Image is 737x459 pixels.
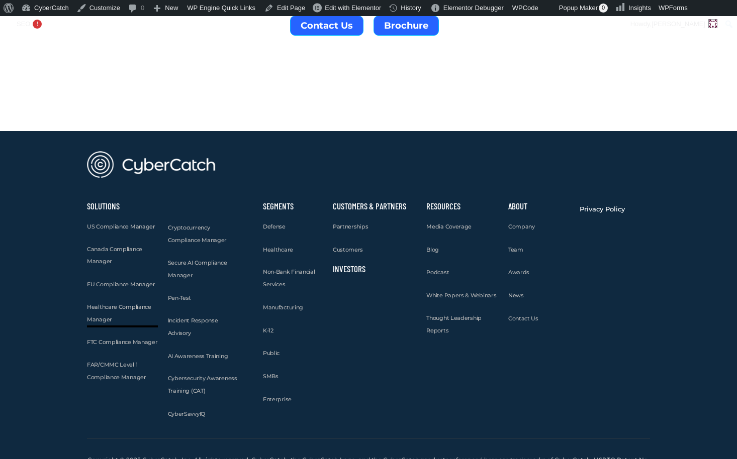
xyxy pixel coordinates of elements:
a: Thought Leadership Reports [426,312,498,337]
span: Blog [426,246,439,253]
a: EU Compliance Manager [87,278,155,291]
a: Podcast [426,266,449,279]
span: Customers [333,246,363,253]
span: Healthcare [263,246,293,253]
h2: Customers & Partners [333,203,417,210]
span: Company [508,223,535,230]
span: Public [263,350,280,357]
a: Pen-Test [168,292,192,304]
a: Customers [333,244,363,256]
h2: Solutions [87,203,158,210]
a: Brochure [374,16,439,36]
a: Howdy, [627,16,721,32]
a: Public [263,347,280,360]
span: SMBs [263,373,279,380]
span: FAR/CMMC Level 1 Compliance Manager [87,361,146,381]
a: Company [508,220,535,233]
a: News [508,289,524,302]
span: Non-Bank Financial Services [263,268,315,288]
h2: Resources [426,203,498,210]
span: Edit with Elementor [325,4,381,12]
span: US Compliance Manager [87,223,155,230]
span: Team [508,246,523,253]
span: Cryptocurrency Compliance Manager [168,224,227,244]
span: Partnerships [333,223,368,230]
a: Canada Compliance Manager [87,243,158,268]
a: Media Coverage [426,220,472,233]
span: AI Awareness Training [168,353,228,360]
a: Incident Response Advisory [168,314,241,339]
a: Secure AI Compliance Manager [168,257,241,282]
span: Contact Us [301,21,353,30]
span: Privacy Policy [580,205,625,213]
span: White Papers & Webinars [426,292,496,299]
a: FTC Compliance Manager [87,336,157,349]
a: AI Awareness Training [168,350,228,363]
h2: About [508,203,570,210]
span: Canada Compliance Manager [87,246,142,265]
a: US Compliance Manager [87,220,155,233]
span: Healthcare Compliance Manager [87,303,151,323]
a: Partnerships [333,220,368,233]
a: FAR/CMMC Level 1 Compliance Manager [87,359,158,384]
a: Defense [263,220,286,233]
span: Incident Response Advisory [168,317,218,336]
span: 0 [599,4,608,13]
a: SMBs [263,370,279,383]
span: Contact Us [508,315,538,322]
a: Healthcare [263,244,293,256]
a: CyberSavvyIQ [168,408,205,420]
a: Awards [508,266,529,279]
span: FTC Compliance Manager [87,338,157,346]
span: Brochure [384,21,428,30]
span: CyberSavvyIQ [168,410,205,417]
a: Investors [333,264,365,274]
span: Media Coverage [426,223,472,230]
a: Team [508,244,523,256]
a: Enterprise [263,393,292,406]
a: Cybersecurity Awareness Training (CAT) [168,372,241,397]
span: Manufacturing [263,304,303,311]
span: K-12 [263,327,273,334]
a: White Papers & Webinars [426,289,496,302]
a: K-12 [263,324,273,337]
span: News [508,292,524,299]
span: Pen-Test [168,294,192,301]
span: EU Compliance Manager [87,281,155,288]
a: Cryptocurrency Compliance Manager [168,221,241,247]
span: Awards [508,269,529,276]
h2: Segments [263,203,323,210]
span: Enterprise [263,396,292,403]
span: [PERSON_NAME] [652,20,705,28]
a: Blog [426,244,439,256]
span: SEO [17,20,30,28]
span: Thought Leadership Reports [426,314,482,334]
a: Contact Us [508,312,538,325]
a: Manufacturing [263,301,303,314]
span: Secure AI Compliance Manager [168,259,227,279]
a: Healthcare Compliance Manager [87,301,158,326]
span: Defense [263,223,286,230]
a: Non-Bank Financial Services [263,266,323,291]
span: Podcast [426,269,449,276]
a: Privacy Policy [580,203,625,215]
div: ! [33,20,42,29]
span: Cybersecurity Awareness Training (CAT) [168,375,237,394]
a: Contact Us [290,16,363,36]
